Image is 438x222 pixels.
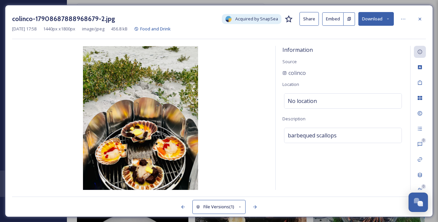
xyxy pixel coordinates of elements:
[235,16,278,22] span: Acquired by SnapSea
[82,26,104,32] span: image/jpeg
[282,46,313,53] span: Information
[288,131,337,139] span: barbequed scallops
[282,116,305,122] span: Description
[299,12,319,26] button: Share
[421,184,426,189] div: 0
[12,26,36,32] span: [DATE] 17:58
[288,97,317,105] span: No location
[421,138,426,143] div: 0
[111,26,127,32] span: 456.8 kB
[282,69,306,77] a: colinco
[358,12,394,26] button: Download
[12,14,115,24] h3: colinco-17908687888968679-2.jpg
[192,200,246,214] button: File Versions(1)
[409,193,428,212] button: Open Chat
[225,16,232,22] img: snapsea-logo.png
[43,26,75,32] span: 1440 px x 1800 px
[12,46,269,190] img: colinco-17908687888968679-2.jpg
[322,12,344,26] button: Embed
[288,69,306,77] span: colinco
[282,81,299,87] span: Location
[140,26,171,32] span: Food and Drink
[282,59,297,65] span: Source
